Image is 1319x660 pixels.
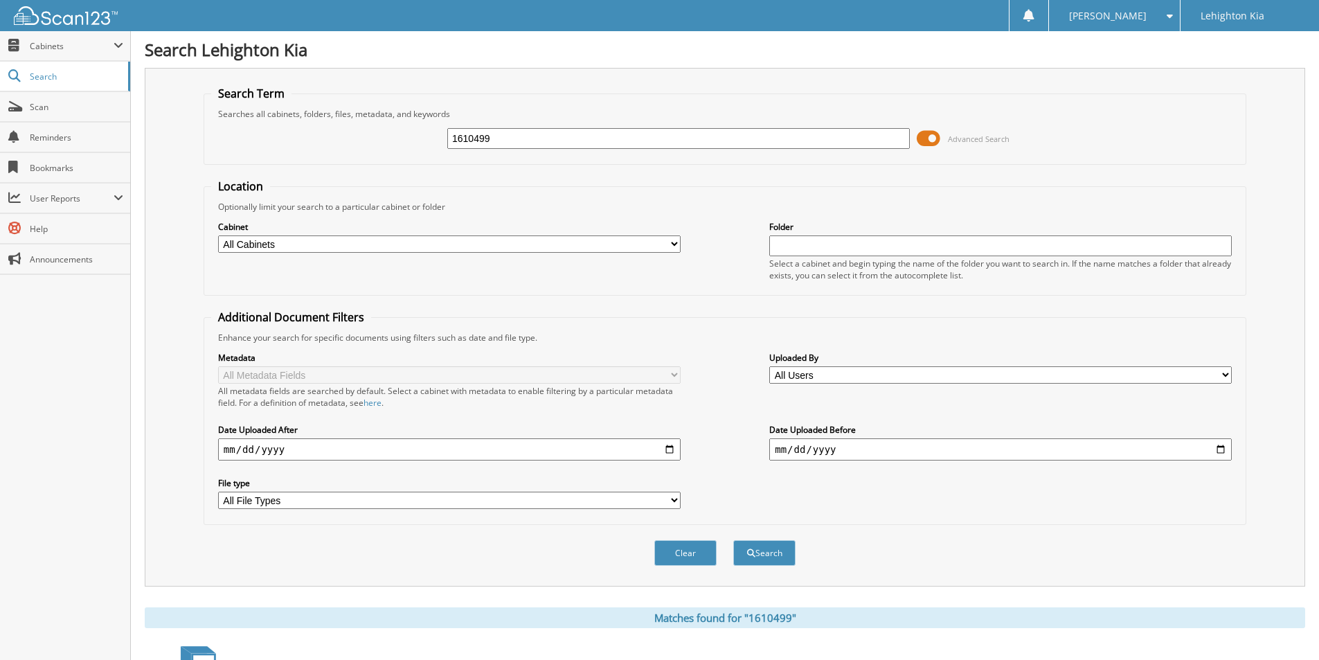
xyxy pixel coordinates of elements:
[211,310,371,325] legend: Additional Document Filters
[1069,12,1147,20] span: [PERSON_NAME]
[654,540,717,566] button: Clear
[769,352,1232,364] label: Uploaded By
[145,607,1305,628] div: Matches found for "1610499"
[364,397,382,409] a: here
[769,438,1232,461] input: end
[30,162,123,174] span: Bookmarks
[30,40,114,52] span: Cabinets
[211,332,1239,344] div: Enhance your search for specific documents using filters such as date and file type.
[211,179,270,194] legend: Location
[211,86,291,101] legend: Search Term
[211,201,1239,213] div: Optionally limit your search to a particular cabinet or folder
[218,352,681,364] label: Metadata
[30,253,123,265] span: Announcements
[218,438,681,461] input: start
[218,385,681,409] div: All metadata fields are searched by default. Select a cabinet with metadata to enable filtering b...
[30,71,121,82] span: Search
[211,108,1239,120] div: Searches all cabinets, folders, files, metadata, and keywords
[30,193,114,204] span: User Reports
[30,101,123,113] span: Scan
[218,221,681,233] label: Cabinet
[733,540,796,566] button: Search
[145,38,1305,61] h1: Search Lehighton Kia
[218,477,681,489] label: File type
[1201,12,1264,20] span: Lehighton Kia
[30,132,123,143] span: Reminders
[948,134,1010,144] span: Advanced Search
[769,221,1232,233] label: Folder
[30,223,123,235] span: Help
[218,424,681,436] label: Date Uploaded After
[769,424,1232,436] label: Date Uploaded Before
[14,6,118,25] img: scan123-logo-white.svg
[769,258,1232,281] div: Select a cabinet and begin typing the name of the folder you want to search in. If the name match...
